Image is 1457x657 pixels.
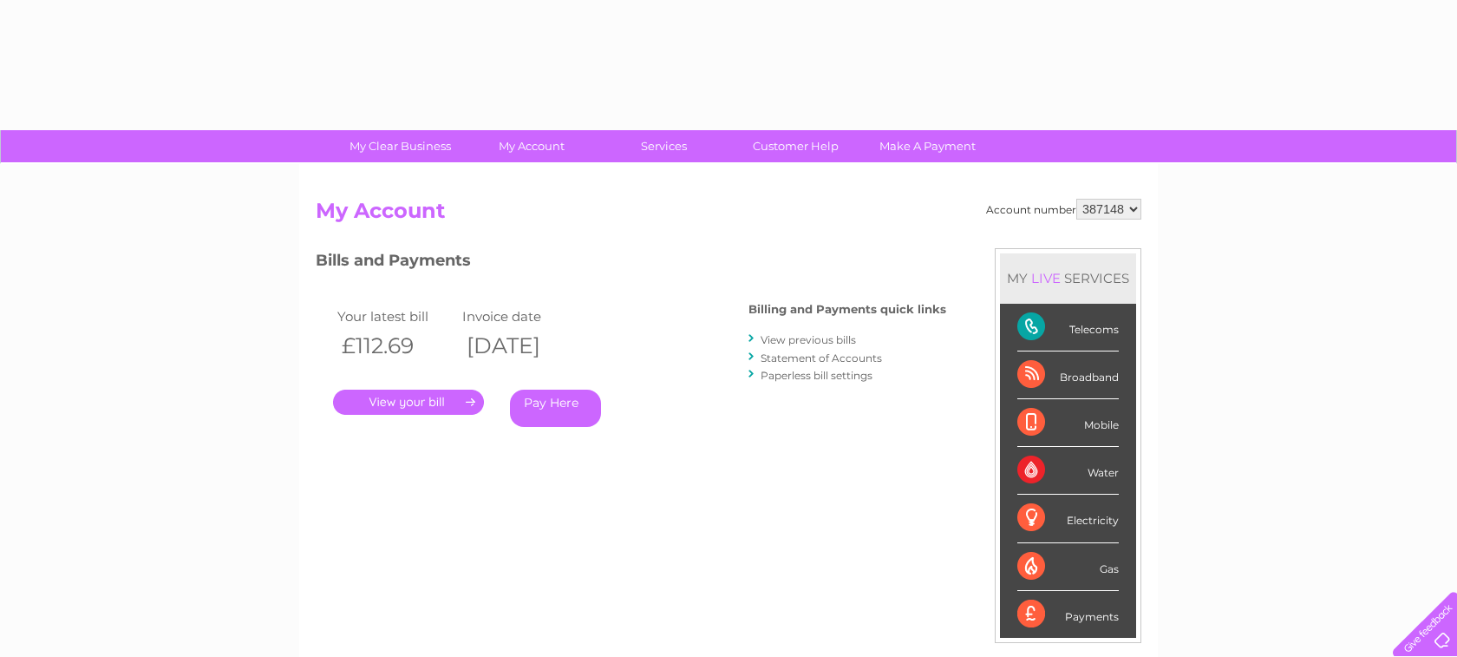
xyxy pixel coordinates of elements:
[329,130,472,162] a: My Clear Business
[1017,304,1119,351] div: Telecoms
[761,369,872,382] a: Paperless bill settings
[333,328,458,364] th: £112.69
[1017,495,1119,542] div: Electricity
[724,130,867,162] a: Customer Help
[761,351,882,365] a: Statement of Accounts
[856,130,999,162] a: Make A Payment
[1000,253,1136,303] div: MY SERVICES
[1017,351,1119,399] div: Broadband
[986,199,1141,220] div: Account number
[461,130,604,162] a: My Account
[316,199,1141,232] h2: My Account
[761,333,856,346] a: View previous bills
[1017,447,1119,495] div: Water
[1017,543,1119,591] div: Gas
[1017,591,1119,638] div: Payments
[458,305,583,328] td: Invoice date
[458,328,583,364] th: [DATE]
[592,130,735,162] a: Services
[1028,270,1064,286] div: LIVE
[1017,399,1119,447] div: Mobile
[316,248,946,279] h3: Bills and Payments
[333,390,484,415] a: .
[333,305,458,328] td: Your latest bill
[510,390,601,427] a: Pay Here
[748,303,946,316] h4: Billing and Payments quick links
